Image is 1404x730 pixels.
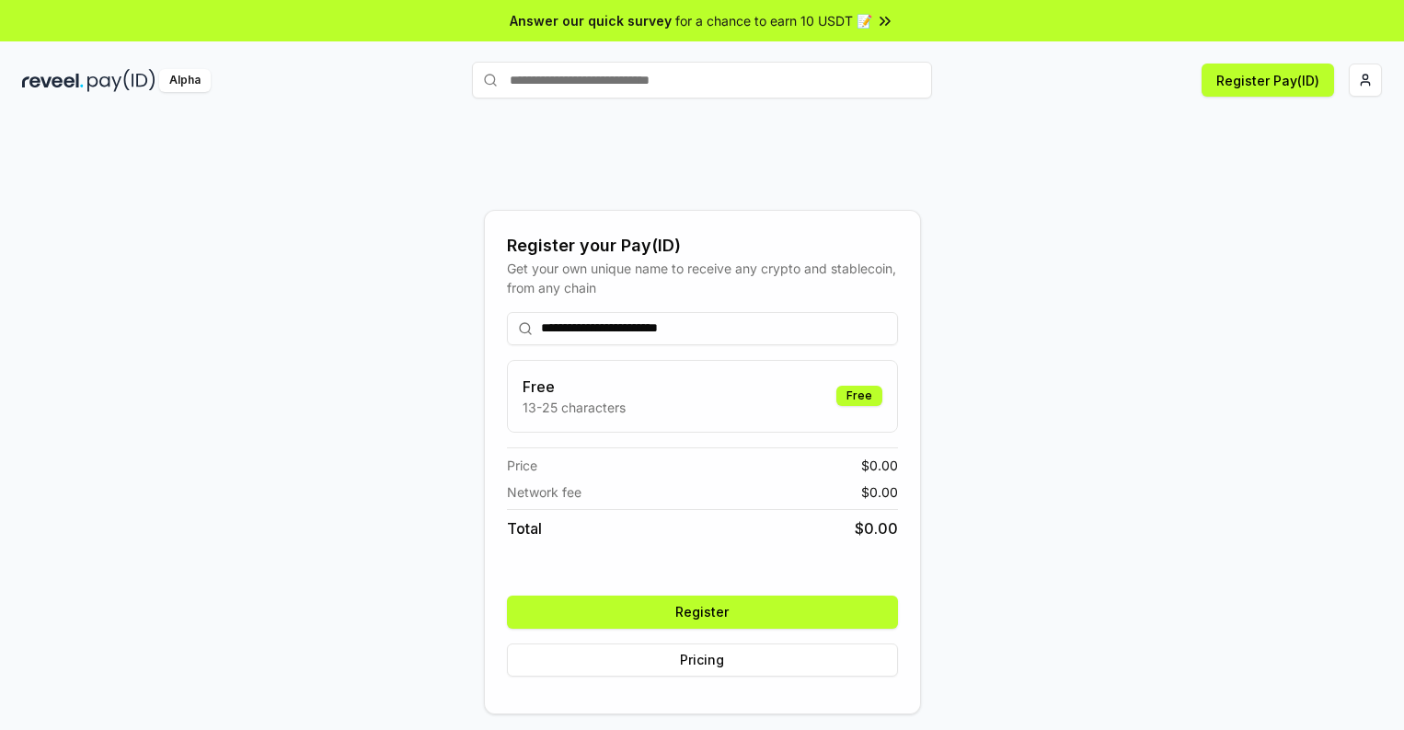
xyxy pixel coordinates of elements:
[507,233,898,259] div: Register your Pay(ID)
[855,517,898,539] span: $ 0.00
[861,456,898,475] span: $ 0.00
[1202,64,1334,97] button: Register Pay(ID)
[510,11,672,30] span: Answer our quick survey
[22,69,84,92] img: reveel_dark
[861,482,898,502] span: $ 0.00
[675,11,872,30] span: for a chance to earn 10 USDT 📝
[87,69,155,92] img: pay_id
[507,596,898,629] button: Register
[507,482,581,502] span: Network fee
[507,517,542,539] span: Total
[507,643,898,677] button: Pricing
[523,376,626,398] h3: Free
[836,386,882,406] div: Free
[159,69,211,92] div: Alpha
[523,398,626,417] p: 13-25 characters
[507,456,537,475] span: Price
[507,259,898,297] div: Get your own unique name to receive any crypto and stablecoin, from any chain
